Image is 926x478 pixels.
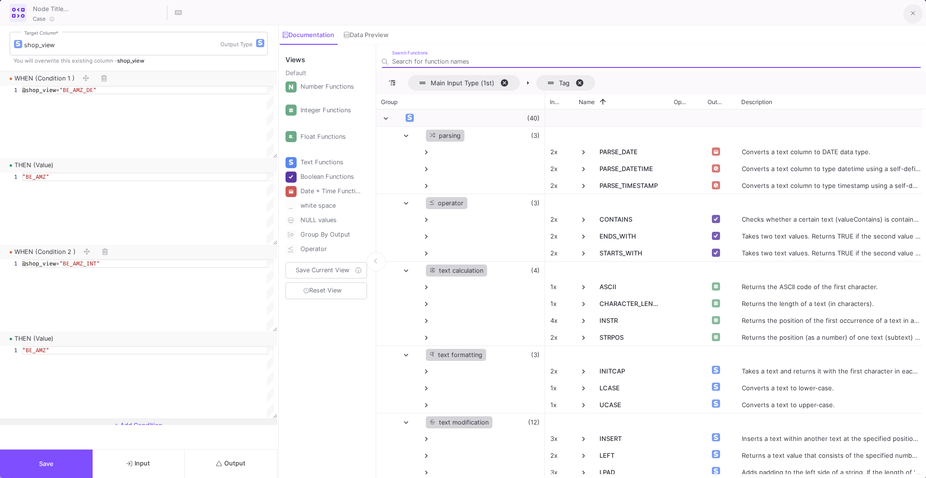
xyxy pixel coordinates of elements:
[708,98,723,106] span: Output
[286,282,367,299] button: Reset View
[579,98,595,106] span: Name
[674,98,689,106] span: Operator
[22,86,59,94] span: @shop_view=
[22,259,23,268] textarea: Editor content;Press Alt+F1 for Accessibility Options.
[12,7,25,19] img: case-ui.svg
[736,295,926,312] div: Returns the length of a text (in characters).
[284,242,369,256] button: Operator
[22,346,49,354] span: "BE_AMZ"
[300,103,361,118] div: Integer Functions
[545,430,574,447] div: 3x
[300,199,361,213] div: white space
[286,262,367,279] button: Save Current View
[545,211,574,227] div: 2x
[426,416,492,428] div: text modification
[300,170,361,184] div: Boolean Functions
[736,143,926,160] div: Converts a text column to DATE data type.
[599,363,663,380] span: INITCAP
[736,329,926,345] div: Returns the position (as a number) of one text (subtext) inside another text (source_text).
[545,329,574,345] div: 2x
[392,58,921,65] input: Search for function names
[545,160,574,177] div: 2x
[599,160,663,178] span: PARSE_DATETIME
[599,312,663,330] span: INSTR
[545,295,574,312] div: 1x
[545,312,574,329] div: 4x
[284,130,369,144] button: Float Functions
[741,98,772,106] span: Description
[736,160,926,177] div: Converts a text column to type datetime using a self-defined format.
[22,173,23,181] textarea: Editor content;Press Alt+F1 for Accessibility Options.
[284,155,369,170] button: Text Functions
[426,349,487,361] div: text formatting
[284,45,371,65] div: Views
[599,177,663,195] span: PARSE_TIMESTAMP
[599,211,663,228] span: CONTAINS
[344,31,388,39] div: Data Preview
[300,184,361,199] div: Date + Time Functions
[114,422,163,429] span: + Add Condition
[736,278,926,295] div: Returns the ASCII code of the first character.
[545,227,574,244] div: 2x
[736,227,926,244] div: Takes two text values. Returns TRUE if the second value is a suffix of the first.
[736,362,926,379] div: Takes a text and returns it with the first character in each word in uppercase.
[431,79,494,87] span: Main Input Type (1st)
[599,430,663,448] span: INSERT
[599,397,663,414] span: UCASE
[736,396,926,413] div: Converts a text to upper-case.
[545,244,574,261] div: 2x
[527,110,540,127] span: (40)
[528,414,540,431] span: (12)
[736,379,926,396] div: Converts a text to lower-case.
[93,450,185,478] button: Input
[736,177,926,194] div: Converts a text column to type timestamp using a self-defined format.
[22,260,59,267] span: @shop_view=
[59,86,96,94] span: "BE_AMZ_DE"
[599,329,663,346] span: STRPOS
[545,396,574,413] div: 1x
[30,2,165,14] input: Node Title...
[599,447,663,465] span: LEFT
[736,244,926,261] div: Takes two text values. Returns TRUE if the second value is a prefix of the first.
[284,227,369,242] button: Group By Output
[545,362,574,379] div: 2x
[300,242,361,256] div: Operator
[599,245,663,262] span: STARTS_WITH
[545,278,574,295] div: 1x
[39,460,54,467] span: Save
[33,15,46,23] span: Case
[426,265,487,277] div: text calculation
[599,279,663,296] span: ASCII
[408,75,520,91] span: Main Input Type (1st). Press ENTER to sort. Press DELETE to remove
[599,380,663,397] span: LCASE
[300,155,361,170] div: Text Functions
[185,450,277,478] button: Output
[559,79,570,87] span: Tag
[284,213,369,227] button: NULL values
[284,199,369,213] button: white space
[126,460,150,467] span: Input
[300,227,361,242] div: Group By Output
[220,41,253,48] div: Output Type
[300,130,361,144] div: Float Functions
[117,57,144,64] span: shop_view
[284,184,369,199] button: Date + Time Functions
[426,197,468,209] div: operator
[283,31,334,39] div: Documentation
[14,161,54,169] div: THEN (Value)
[536,75,595,91] span: Tag. Press ENTER to sort. Press DELETE to remove
[14,335,54,343] div: THEN (Value)
[284,170,369,184] button: Boolean Functions
[545,447,574,464] div: 2x
[216,460,245,467] span: Output
[59,260,100,267] span: "BE_AMZ_INT"
[169,3,188,23] button: Hotkeys List
[296,266,349,274] span: Save Current View
[736,447,926,464] div: Returns a text value that consists of the specified number of leftmost characters.
[531,195,540,212] span: (3)
[736,211,926,227] div: Checks whether a certain text (valueContains) is contained within another text (value1). Returns ...
[531,262,540,279] span: (4)
[303,287,342,294] span: Reset View
[736,312,926,329] div: Returns the position of the first occurrence of a text in another text.
[550,98,560,106] span: Inputs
